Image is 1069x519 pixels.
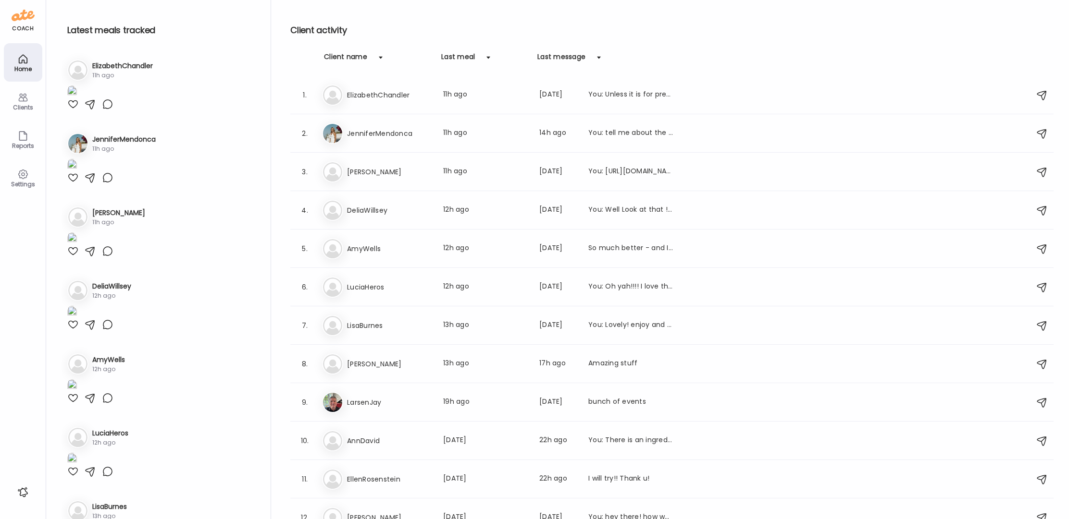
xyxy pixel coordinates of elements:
img: bg-avatar-default.svg [323,239,342,258]
div: [DATE] [443,473,528,485]
img: bg-avatar-default.svg [323,354,342,374]
div: 2. [299,128,311,139]
img: bg-avatar-default.svg [323,316,342,335]
h3: LuciaHeros [92,428,128,438]
div: [DATE] [539,397,577,408]
div: 10. [299,435,311,447]
img: bg-avatar-default.svg [68,354,87,374]
h3: LuciaHeros [347,281,432,293]
div: [DATE] [539,205,577,216]
div: 5. [299,243,311,254]
h3: LisaBurnes [347,320,432,331]
h3: DeliaWillsey [347,205,432,216]
div: Client name [324,52,367,67]
h3: AmyWells [347,243,432,254]
div: 12h ago [443,243,528,254]
img: images%2FVeJUmU9xL5OtfHQnXXq9YpklFl83%2FKyOwK6XL2cSUXVANeyyn%2F3eFQqPWDWnDSRJs9DpLL_1080 [67,379,77,392]
div: 12h ago [92,291,131,300]
div: 12h ago [443,281,528,293]
div: Home [6,66,40,72]
div: 4. [299,205,311,216]
img: bg-avatar-default.svg [323,278,342,297]
img: bg-avatar-default.svg [68,428,87,447]
img: images%2F1qYfsqsWO6WAqm9xosSfiY0Hazg1%2Ffq6U5fa0AibcF0OnnaW7%2FKL9hKxbxXZUyA6HpU6sP_1080 [67,453,77,466]
div: 7. [299,320,311,331]
h3: AnnDavid [347,435,432,447]
h3: DeliaWillsey [92,281,131,291]
div: [DATE] [539,281,577,293]
div: 22h ago [539,473,577,485]
h3: AmyWells [92,355,125,365]
div: [DATE] [539,166,577,178]
div: 11h ago [92,71,153,80]
div: You: Oh yah!!!! I love them too!! [588,281,673,293]
div: 22h ago [539,435,577,447]
h2: Client activity [290,23,1054,37]
img: bg-avatar-default.svg [323,85,342,105]
img: bg-avatar-default.svg [323,431,342,450]
div: Settings [6,181,40,187]
div: 6. [299,281,311,293]
div: 11h ago [443,89,528,101]
div: You: [URL][DOMAIN_NAME][PERSON_NAME] [588,166,673,178]
img: bg-avatar-default.svg [323,162,342,181]
div: 12h ago [443,205,528,216]
div: 11h ago [443,128,528,139]
img: bg-avatar-default.svg [68,281,87,300]
img: avatars%2FpQclOzuQ2uUyIuBETuyLXmhsmXz1 [323,393,342,412]
img: bg-avatar-default.svg [68,60,87,80]
div: 11. [299,473,311,485]
div: 9. [299,397,311,408]
div: coach [12,24,34,33]
div: bunch of events [588,397,673,408]
div: 17h ago [539,358,577,370]
div: Last message [537,52,585,67]
div: You: There is an ingredient in it called EPG which is made from rapeseed, which is a form of cano... [588,435,673,447]
div: [DATE] [539,243,577,254]
h3: [PERSON_NAME] [347,166,432,178]
div: You: tell me about the pumpkin loaf and dark chocolate + SWW lunch + the only bar. This seems lik... [588,128,673,139]
img: avatars%2FhTWL1UBjihWZBvuxS4CFXhMyrrr1 [323,124,342,143]
h3: LarsenJay [347,397,432,408]
div: [DATE] [539,89,577,101]
div: Amazing stuff [588,358,673,370]
div: You: Lovely! enjoy and safe travels. [588,320,673,331]
h3: JenniferMendonca [92,134,156,145]
h3: [PERSON_NAME] [92,208,145,218]
img: images%2FLmewejLqqxYGdaZecVheXEEv6Df2%2F1QsbkwFX5nZTmEf7wbs9%2FRXlxCF3LB5D7VCNKe97m_1080 [67,85,77,98]
div: [DATE] [443,435,528,447]
h3: ElizabethChandler [92,61,153,71]
div: 13h ago [443,320,528,331]
img: ate [12,8,35,23]
div: 19h ago [443,397,528,408]
div: 13h ago [443,358,528,370]
div: You: Unless it is for prework fueling because you are hungry before a workout The smoothies are t... [588,89,673,101]
div: 11h ago [92,145,156,153]
div: 11h ago [92,218,145,227]
div: 8. [299,358,311,370]
div: Clients [6,104,40,110]
h3: ElizabethChandler [347,89,432,101]
div: 11h ago [443,166,528,178]
img: bg-avatar-default.svg [323,470,342,489]
img: bg-avatar-default.svg [68,207,87,227]
img: images%2FiJXXqmAw1DQL2KqiWrzZwmgui713%2FRfoZ6vOkeroAKs6A8zF8%2FTEMZbGWdaSTy0HQUcnrE_1080 [67,232,77,245]
div: [DATE] [539,320,577,331]
h3: [PERSON_NAME] [347,358,432,370]
div: Reports [6,143,40,149]
div: 1. [299,89,311,101]
img: images%2FGHdhXm9jJtNQdLs9r9pbhWu10OF2%2FOQwmQYf5ozBSO8c7KBMz%2F2X4bSLxbt3iiQGQ76oTC_1080 [67,306,77,319]
div: Last meal [441,52,475,67]
h3: EllenRosenstein [347,473,432,485]
h3: LisaBurnes [92,502,127,512]
img: images%2FhTWL1UBjihWZBvuxS4CFXhMyrrr1%2FIIkZW84UKrTl6yf6tlvL%2FIsDBmdQzRLaSLj1l3Ohh_1080 [67,159,77,172]
div: 14h ago [539,128,577,139]
h3: JenniferMendonca [347,128,432,139]
h2: Latest meals tracked [67,23,255,37]
div: So much better - and I’m motivated to keep it up! [588,243,673,254]
div: 3. [299,166,311,178]
div: You: Well Look at that ! you lost weight while away! This is a lifestyle that you are working and... [588,205,673,216]
img: bg-avatar-default.svg [323,201,342,220]
img: avatars%2FhTWL1UBjihWZBvuxS4CFXhMyrrr1 [68,134,87,153]
div: 12h ago [92,438,128,447]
